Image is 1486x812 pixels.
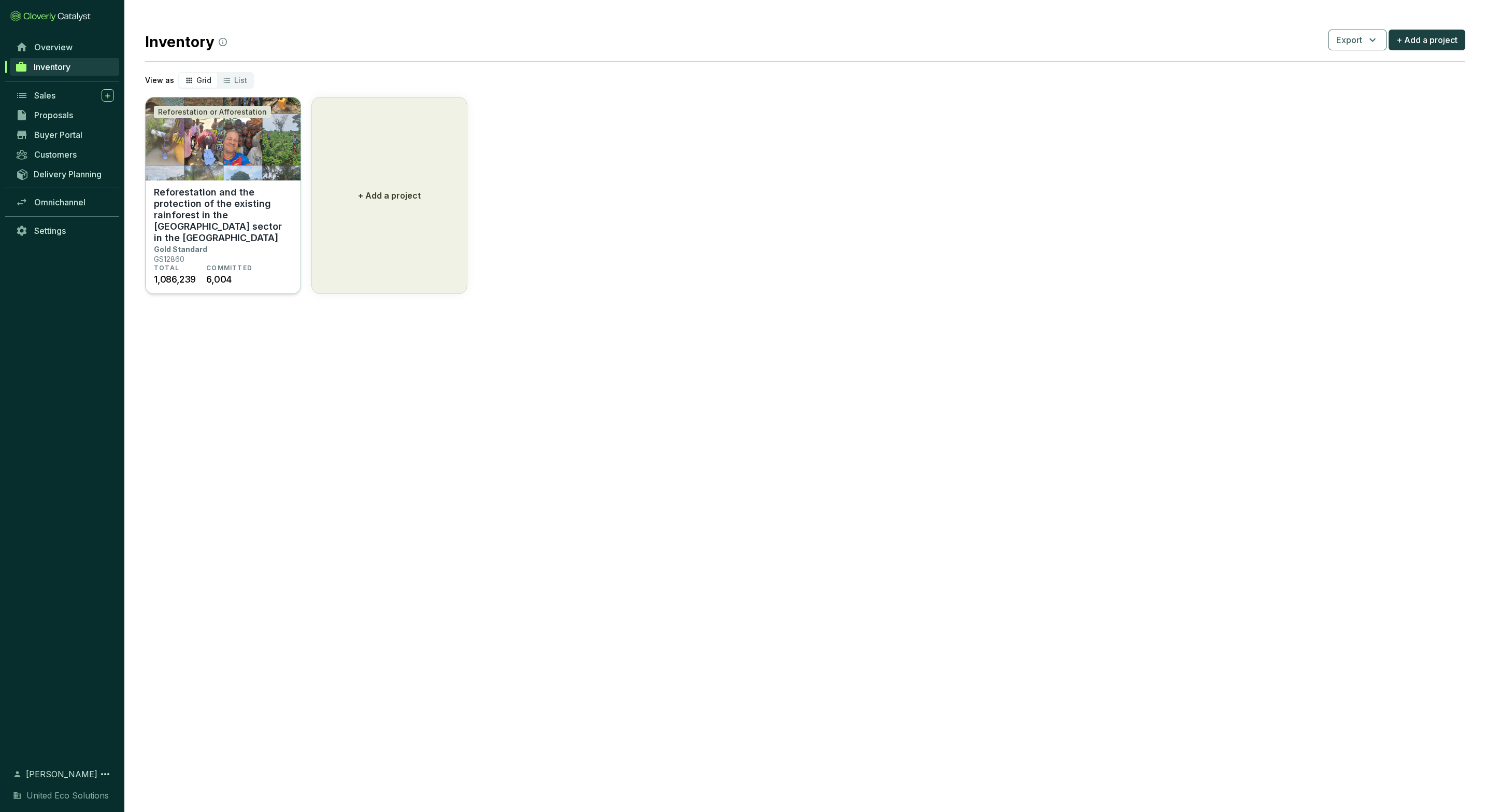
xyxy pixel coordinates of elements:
span: List [234,76,247,85]
button: Export [1328,30,1387,50]
span: United Eco Solutions [26,789,109,802]
p: + Add a project [358,189,421,202]
p: Gold Standard [154,245,207,254]
p: View as [145,75,174,86]
img: Reforestation and the protection of the existing rainforest in the Luabu sector in the Democratic... [146,97,301,180]
span: 6,004 [206,272,232,286]
span: + Add a project [1396,34,1458,46]
h2: Inventory [145,31,227,53]
a: Settings [10,222,119,240]
span: Customers [34,149,77,160]
span: Overview [34,42,73,52]
span: Grid [196,76,211,85]
div: segmented control [178,72,254,89]
div: Reforestation or Afforestation [154,106,271,118]
a: Inventory [10,58,119,76]
p: Reforestation and the protection of the existing rainforest in the [GEOGRAPHIC_DATA] sector in th... [154,187,292,244]
a: Customers [10,146,119,163]
button: + Add a project [1389,30,1465,50]
a: Reforestation and the protection of the existing rainforest in the Luabu sector in the Democratic... [145,97,301,294]
span: Omnichannel [34,197,85,207]
a: Overview [10,38,119,56]
span: Buyer Portal [34,130,82,140]
span: COMMITTED [206,264,252,272]
span: Proposals [34,110,73,120]
span: Export [1336,34,1362,46]
span: Delivery Planning [34,169,102,179]
button: + Add a project [311,97,467,294]
span: [PERSON_NAME] [26,768,97,780]
a: Delivery Planning [10,165,119,183]
a: Buyer Portal [10,126,119,144]
span: Settings [34,226,66,236]
a: Proposals [10,106,119,124]
span: TOTAL [154,264,179,272]
p: GS12860 [154,255,184,263]
span: Sales [34,90,55,101]
span: 1,086,239 [154,272,196,286]
span: Inventory [34,62,70,72]
a: Omnichannel [10,193,119,211]
a: Sales [10,87,119,104]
